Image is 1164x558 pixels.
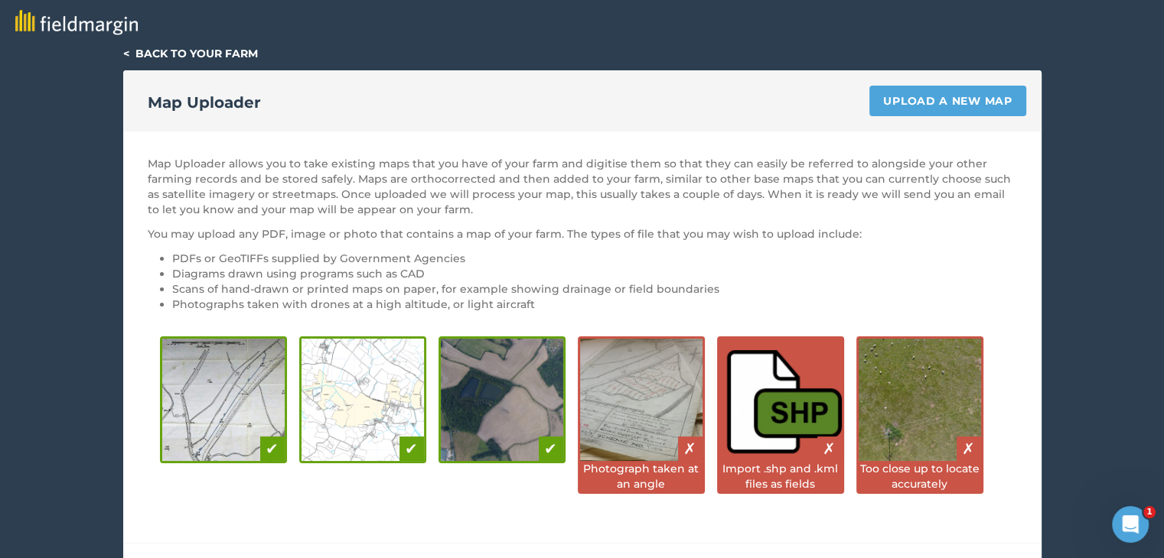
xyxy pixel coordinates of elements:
iframe: Intercom live chat [1112,506,1149,543]
p: Map Uploader allows you to take existing maps that you have of your farm and digitise them so tha... [148,156,1017,217]
li: Diagrams drawn using programs such as CAD [172,266,1017,281]
div: ✗ [957,436,981,461]
p: You may upload any PDF, image or photo that contains a map of your farm. The types of file that y... [148,226,1017,242]
div: Too close up to locate accurately [859,461,981,491]
div: Photograph taken at an angle [580,461,703,491]
div: ✔ [539,436,563,461]
li: Scans of hand-drawn or printed maps on paper, for example showing drainage or field boundaries [172,281,1017,297]
a: < Back to your farm [123,47,258,60]
div: ✔ [260,436,285,461]
div: Import .shp and .kml files as fields [719,461,842,491]
img: Close up images are bad [859,339,981,461]
a: Upload a new map [869,86,1025,116]
img: Shapefiles are bad [719,339,842,461]
h2: Map Uploader [148,92,261,113]
img: Hand-drawn diagram is good [162,339,285,461]
li: Photographs taken with drones at a high altitude, or light aircraft [172,297,1017,312]
div: ✗ [817,436,842,461]
span: 1 [1143,506,1156,518]
li: PDFs or GeoTIFFs supplied by Government Agencies [172,251,1017,266]
img: fieldmargin logo [15,10,138,35]
div: ✗ [678,436,703,461]
img: Digital diagram is good [302,339,424,461]
img: Photos taken at an angle are bad [580,339,703,461]
div: ✔ [399,436,424,461]
img: Drone photography is good [441,339,563,461]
